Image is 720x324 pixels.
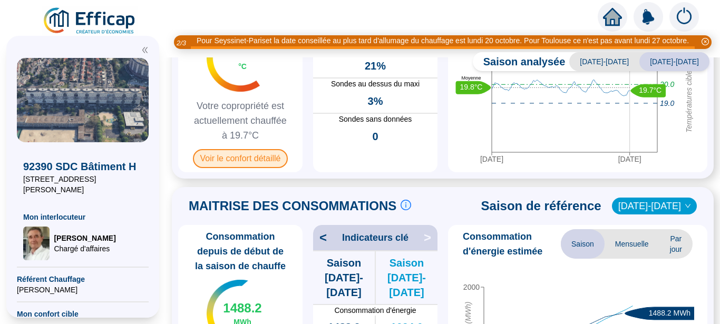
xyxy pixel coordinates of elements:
span: > [424,229,437,246]
span: Voir le confort détaillé [193,149,288,168]
img: alerts [634,2,663,32]
tspan: [DATE] [618,155,641,163]
div: Pour Seyssinet-Pariset la date conseillée au plus tard d'allumage du chauffage est lundi 20 octob... [197,35,689,46]
text: 1488.2 MWh [649,309,690,317]
span: Mensuelle [605,229,659,259]
tspan: 2000 [463,283,480,291]
span: 92390 SDC Bâtiment H [23,159,142,174]
span: Consommation d'énergie [313,305,437,316]
span: Sondes sans données [313,114,437,125]
span: Mon confort cible [17,309,149,319]
text: 19.8°C [460,83,483,91]
span: Saison [561,229,605,259]
i: 2 / 3 [177,39,186,47]
span: [DATE]-[DATE] [569,52,639,71]
span: Par jour [659,229,693,259]
span: °C [238,61,247,72]
span: 3% [368,94,383,109]
span: Saison [DATE]-[DATE] [376,256,437,300]
span: double-left [141,46,149,54]
span: Votre copropriété est actuellement chauffée à 19.7°C [182,99,298,143]
img: indicateur températures [207,24,260,92]
span: home [603,7,622,26]
span: info-circle [401,200,411,210]
span: [DATE]-[DATE] [639,52,709,71]
span: MAITRISE DES CONSOMMATIONS [189,198,396,214]
span: 21% [365,58,386,73]
span: Saison de référence [481,198,601,214]
text: Moyenne [461,76,481,81]
tspan: 20.0 [659,81,674,89]
img: Chargé d'affaires [23,227,50,260]
span: Chargé d'affaires [54,243,115,254]
span: [STREET_ADDRESS][PERSON_NAME] [23,174,142,195]
tspan: [DATE] [480,155,503,163]
span: [PERSON_NAME] [54,233,115,243]
span: Saison [DATE]-[DATE] [313,256,375,300]
span: Référent Chauffage [17,274,149,284]
span: Saison analysée [473,54,566,69]
span: down [685,203,691,209]
span: 1488.2 [223,300,261,317]
img: efficap energie logo [42,6,138,36]
span: 0 [372,129,378,144]
img: alerts [669,2,699,32]
span: Mon interlocuteur [23,212,142,222]
span: close-circle [702,38,709,45]
span: < [313,229,327,246]
tspan: Températures cibles [685,67,693,133]
span: Consommation depuis de début de la saison de chauffe [182,229,298,273]
span: [PERSON_NAME] [17,284,149,295]
span: Indicateurs clé [342,230,408,245]
span: 2020-2021 [618,198,690,214]
tspan: 19.0 [660,99,674,107]
span: Consommation d'énergie estimée [463,229,561,259]
text: 19.7°C [639,86,661,94]
span: Sondes au dessus du maxi [313,78,437,90]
